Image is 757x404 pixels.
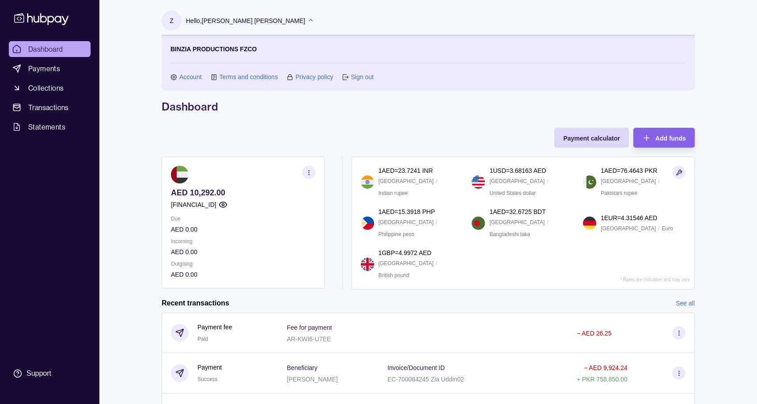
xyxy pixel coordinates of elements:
p: 1 AED = 76.4643 PKR [601,166,657,175]
a: Privacy policy [295,72,333,82]
p: Payment [197,362,222,372]
button: Payment calculator [554,128,628,148]
p: 1 EUR = 4.31546 AED [601,213,657,223]
p: [FINANCIAL_ID] [171,200,216,210]
p: Bangladeshi taka [489,229,530,239]
a: Support [9,364,91,383]
span: Success [197,376,217,382]
p: [GEOGRAPHIC_DATA] [601,176,656,186]
img: de [583,217,596,230]
span: Dashboard [28,44,63,54]
p: [GEOGRAPHIC_DATA] [601,224,656,233]
span: Transactions [28,102,69,113]
p: United States dollar [489,188,536,198]
a: Statements [9,119,91,135]
p: / [436,217,437,227]
p: Z [170,16,174,26]
p: / [547,176,548,186]
img: ae [171,166,189,183]
p: Due [171,214,315,224]
h1: Dashboard [162,99,695,114]
p: / [658,224,659,233]
p: + PKR 758,850.00 [577,376,628,383]
a: See all [676,298,695,308]
p: / [658,176,659,186]
p: Beneficiary [287,364,318,371]
a: Dashboard [9,41,91,57]
p: 1 AED = 32.6725 BDT [489,207,545,217]
p: Fee for payment [287,324,332,331]
p: AED 0.00 [171,247,315,257]
img: gb [361,258,374,271]
p: Euro [662,224,673,233]
p: 1 AED = 15.3918 PHP [378,207,435,217]
p: [GEOGRAPHIC_DATA] [378,259,434,268]
button: Add funds [633,128,695,148]
p: [GEOGRAPHIC_DATA] [489,217,545,227]
p: [GEOGRAPHIC_DATA] [378,217,434,227]
p: 1 GBP = 4.9972 AED [378,248,431,258]
span: Payment calculator [563,135,620,142]
p: AED 0.00 [171,270,315,279]
a: Transactions [9,99,91,115]
p: Incoming [171,236,315,246]
a: Terms and conditions [220,72,278,82]
p: Invoice/Document ID [387,364,445,371]
p: − AED 9,924.24 [584,364,627,371]
p: 1 USD = 3.68163 AED [489,166,546,175]
p: British pound [378,271,409,280]
p: 1 AED = 23.7241 INR [378,166,433,175]
p: Payment fee [197,322,232,332]
p: / [436,176,437,186]
p: * Rates are indicative and may vary [621,277,690,282]
a: Payments [9,61,91,76]
p: Pakistani rupee [601,188,637,198]
h2: Recent transactions [162,298,229,308]
p: Hello, [PERSON_NAME] [PERSON_NAME] [186,16,305,26]
p: Philippine peso [378,229,414,239]
p: BINZIA PRODUCTIONS FZCO [170,44,257,54]
span: Statements [28,122,65,132]
img: bd [472,217,485,230]
img: ph [361,217,374,230]
p: AED 10,292.00 [171,188,315,198]
span: Payments [28,63,60,74]
p: − AED 26.25 [577,330,612,337]
p: [GEOGRAPHIC_DATA] [489,176,545,186]
div: Support [26,369,51,378]
p: / [547,217,548,227]
img: us [472,175,485,189]
a: Sign out [351,72,373,82]
p: Outgoing [171,259,315,269]
p: AR-KWI6-U7EE [287,335,331,343]
img: pk [583,175,596,189]
span: Collections [28,83,64,93]
p: [GEOGRAPHIC_DATA] [378,176,434,186]
a: Account [179,72,202,82]
p: [PERSON_NAME] [287,376,338,383]
p: EC-700084245 Zia Uddin02 [387,376,464,383]
img: in [361,175,374,189]
a: Collections [9,80,91,96]
p: Indian rupee [378,188,408,198]
p: / [436,259,437,268]
p: AED 0.00 [171,225,315,234]
span: Paid [197,336,208,342]
span: Add funds [655,135,686,142]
